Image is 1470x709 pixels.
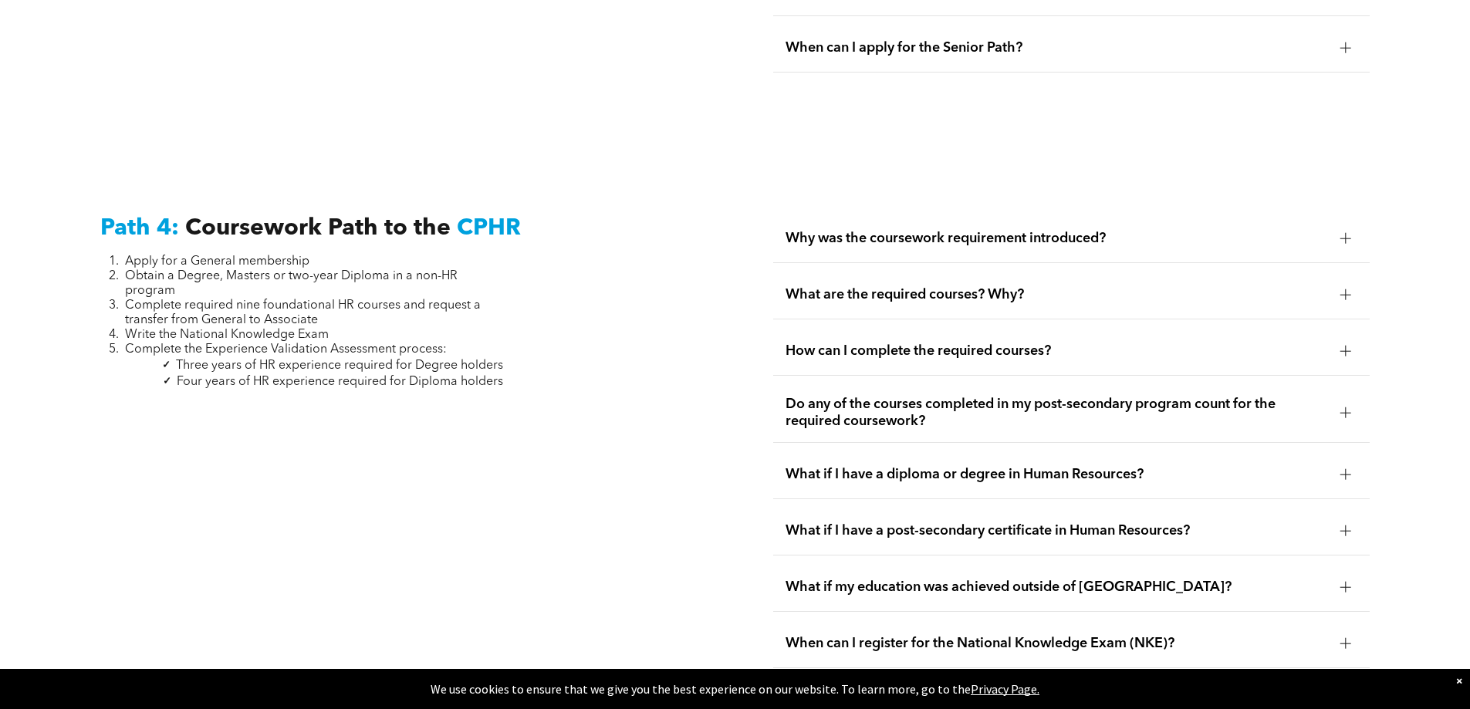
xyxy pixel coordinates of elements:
span: Do any of the courses completed in my post-secondary program count for the required coursework? [786,396,1328,430]
span: When can I register for the National Knowledge Exam (NKE)? [786,635,1328,652]
span: Three years of HR experience required for Degree holders [176,360,503,372]
div: Dismiss notification [1456,673,1462,688]
span: Why was the coursework requirement introduced? [786,230,1328,247]
span: What if I have a post-secondary certificate in Human Resources? [786,522,1328,539]
a: Privacy Page. [971,681,1039,697]
span: What are the required courses? Why? [786,286,1328,303]
span: Path 4: [100,217,179,240]
span: What if my education was achieved outside of [GEOGRAPHIC_DATA]? [786,579,1328,596]
span: Complete required nine foundational HR courses and request a transfer from General to Associate [125,299,481,326]
span: Obtain a Degree, Masters or two-year Diploma in a non-HR program [125,270,458,297]
span: Coursework Path to the [185,217,451,240]
span: What if I have a diploma or degree in Human Resources? [786,466,1328,483]
span: CPHR [457,217,521,240]
span: Write the National Knowledge Exam [125,329,329,341]
span: Apply for a General membership [125,255,309,268]
span: Complete the Experience Validation Assessment process: [125,343,447,356]
span: How can I complete the required courses? [786,343,1328,360]
span: When can I apply for the Senior Path? [786,39,1328,56]
span: Four years of HR experience required for Diploma holders [177,376,503,388]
